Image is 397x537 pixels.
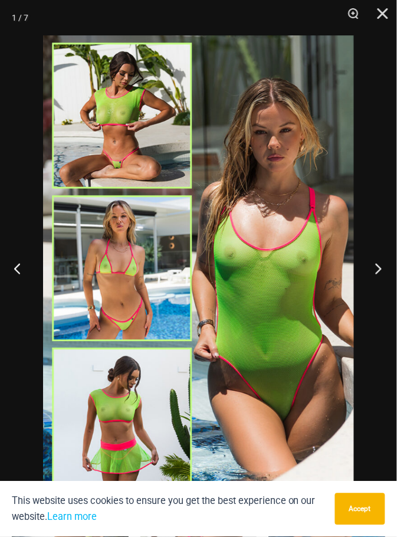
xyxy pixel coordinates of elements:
[12,493,326,525] p: This website uses cookies to ensure you get the best experience on our website.
[353,239,397,298] button: Next
[47,512,97,523] a: Learn more
[335,493,385,525] button: Accept
[43,35,354,502] img: Collectors Pack Lime
[12,9,28,27] div: 1 / 7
